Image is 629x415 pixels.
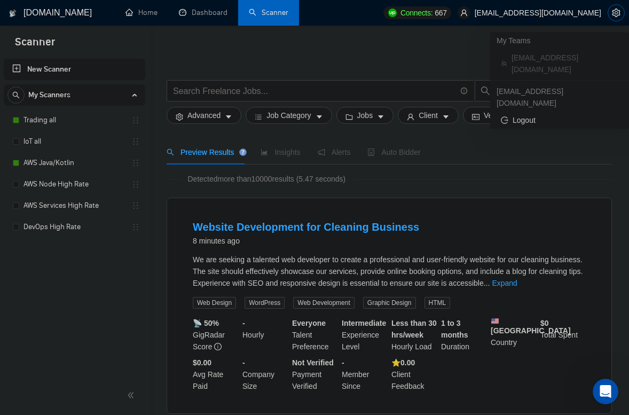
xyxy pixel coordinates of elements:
[127,390,138,401] span: double-left
[52,5,73,13] h1: Dima
[17,333,25,342] button: Emoji picker
[255,113,262,121] span: bars
[246,107,332,124] button: barsJob Categorycaret-down
[68,333,76,342] button: Start recording
[9,139,175,256] div: Hello [PERSON_NAME]!I hope you are doing well.Here is a link to your updated invoice for $50/mont...
[419,109,438,121] span: Client
[388,9,397,17] img: upwork-logo.png
[484,279,490,287] span: ...
[407,113,414,121] span: user
[131,116,140,124] span: holder
[460,9,468,17] span: user
[193,234,419,247] div: 8 minutes ago
[492,279,517,287] a: Expand
[342,358,344,367] b: -
[389,317,439,353] div: Hourly Load
[52,13,99,24] p: Active 1h ago
[9,276,205,312] div: ologvin@codevotum.com says…
[193,319,219,327] b: 📡 50%
[167,4,187,25] button: Home
[608,4,625,21] button: setting
[8,91,24,99] span: search
[475,80,496,101] button: search
[7,4,27,25] button: go back
[17,145,167,250] div: Hello [PERSON_NAME]! I hope you are doing well. Here is a link to your updated invoice for $50/mo...
[249,8,288,17] a: searchScanner
[489,317,538,353] div: Country
[167,148,174,156] span: search
[131,201,140,210] span: holder
[363,297,416,309] span: Graphic Design
[187,4,207,24] div: Close
[193,221,419,233] a: Website Development for Cleaning Business
[540,319,549,327] b: $ 0
[512,52,618,75] span: [EMAIL_ADDRESS][DOMAIN_NAME]
[131,223,140,231] span: holder
[214,343,222,350] span: info-circle
[17,68,167,109] div: We’ve passed your request to the billing team, and as soon as we receive an update from them we’l...
[47,36,196,46] div: Thanks in advance!
[293,297,355,309] span: Web Development
[23,131,125,152] a: IoT all
[242,319,245,327] b: -
[12,59,137,80] a: New Scanner
[261,148,268,156] span: area-chart
[167,107,241,124] button: settingAdvancedcaret-down
[391,319,437,339] b: Less than 30 hrs/week
[9,124,205,139] div: [DATE]
[23,109,125,131] a: Trading all
[191,357,240,392] div: Avg Rate Paid
[242,358,245,367] b: -
[176,113,183,121] span: setting
[318,148,325,156] span: notification
[475,86,496,96] span: search
[9,61,205,124] div: Nazar says…
[23,195,125,216] a: AWS Services High Rate
[538,317,588,353] div: Total Spent
[439,317,489,353] div: Duration
[608,9,624,17] span: setting
[45,276,206,299] div: Okay, thanks, I've made the payment.
[4,59,145,80] li: New Scanner
[131,180,140,189] span: holder
[342,319,386,327] b: Intermediate
[17,259,65,265] div: Dima • 5h ago
[34,333,42,342] button: Gif picker
[484,109,507,121] span: Vendor
[367,148,420,156] span: Auto Bidder
[389,357,439,392] div: Client Feedback
[173,84,456,98] input: Search Freelance Jobs...
[28,84,70,106] span: My Scanners
[608,9,625,17] a: setting
[490,32,629,49] div: My Teams
[9,311,205,329] textarea: Message…
[17,198,100,207] a: [URL][DOMAIN_NAME]
[400,7,433,19] span: Connects:
[441,319,468,339] b: 1 to 3 months
[316,113,323,121] span: caret-down
[292,319,326,327] b: Everyone
[23,216,125,238] a: DevOps High Rate
[6,34,64,57] span: Scanner
[23,152,125,174] a: AWS Java/Kotlin
[318,148,351,156] span: Alerts
[357,109,373,121] span: Jobs
[501,60,507,67] span: team
[53,282,197,293] div: Okay, thanks, I've made the payment.
[593,379,618,404] iframe: Intercom live chat
[4,84,145,238] li: My Scanners
[23,174,125,195] a: AWS Node High Rate
[193,297,236,309] span: Web Design
[193,254,586,289] div: We are seeking a talented web developer to create a professional and user-friendly website for ou...
[125,8,158,17] a: homeHome
[290,357,340,392] div: Payment Verified
[238,147,248,157] div: Tooltip anchor
[266,109,311,121] span: Job Category
[491,317,499,325] img: 🇺🇸
[391,358,415,367] b: ⭐️ 0.00
[290,317,340,353] div: Talent Preference
[490,83,629,112] div: ologvin@codevotum.com
[336,107,394,124] button: folderJobscaret-down
[131,159,140,167] span: holder
[180,173,353,185] span: Detected more than 10000 results (5.47 seconds)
